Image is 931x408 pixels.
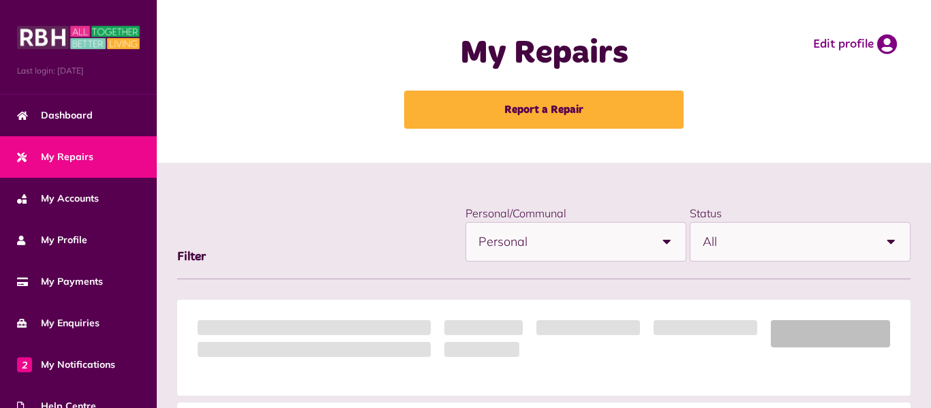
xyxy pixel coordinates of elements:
span: My Notifications [17,358,115,372]
span: Last login: [DATE] [17,65,140,77]
span: My Enquiries [17,316,100,330]
h1: My Repairs [364,34,724,74]
a: Edit profile [813,34,897,54]
a: Report a Repair [404,91,684,129]
span: Dashboard [17,108,93,123]
span: My Repairs [17,150,93,164]
span: My Profile [17,233,87,247]
span: My Accounts [17,191,99,206]
span: 2 [17,357,32,372]
img: MyRBH [17,24,140,51]
span: My Payments [17,274,103,289]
